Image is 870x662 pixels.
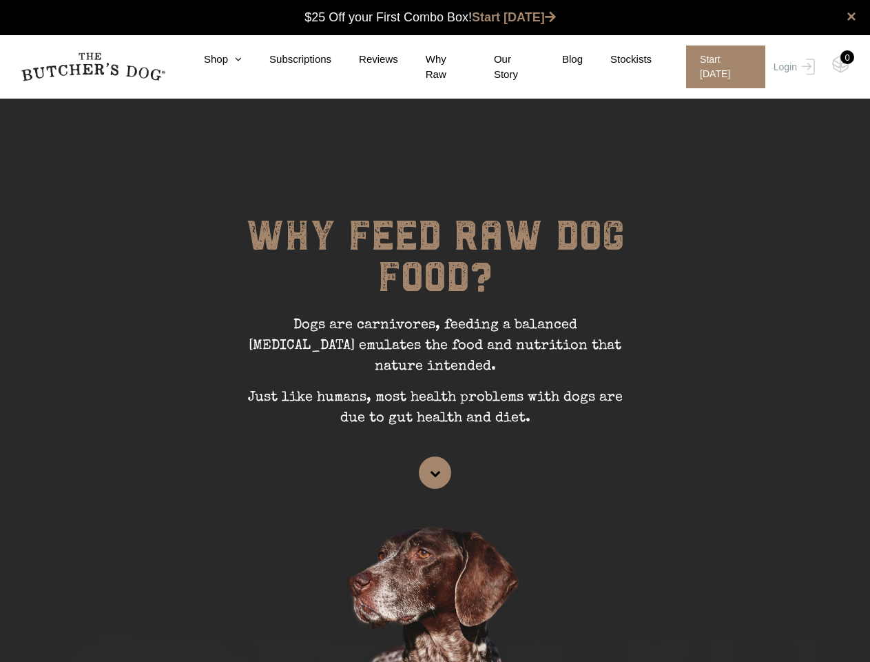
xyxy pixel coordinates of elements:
a: Start [DATE] [472,10,556,24]
a: Our Story [466,52,535,83]
span: Start [DATE] [686,46,765,88]
a: Why Raw [398,52,466,83]
h1: WHY FEED RAW DOG FOOD? [229,215,642,315]
p: Dogs are carnivores, feeding a balanced [MEDICAL_DATA] emulates the food and nutrition that natur... [229,315,642,388]
a: Shop [176,52,242,68]
img: TBD_Cart-Empty.png [832,55,849,73]
a: Blog [535,52,583,68]
p: Just like humans, most health problems with dogs are due to gut health and diet. [229,388,642,439]
a: Reviews [331,52,398,68]
a: Stockists [583,52,652,68]
a: close [847,8,856,25]
div: 0 [840,50,854,64]
a: Login [770,46,815,88]
a: Start [DATE] [672,46,770,88]
a: Subscriptions [242,52,331,68]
